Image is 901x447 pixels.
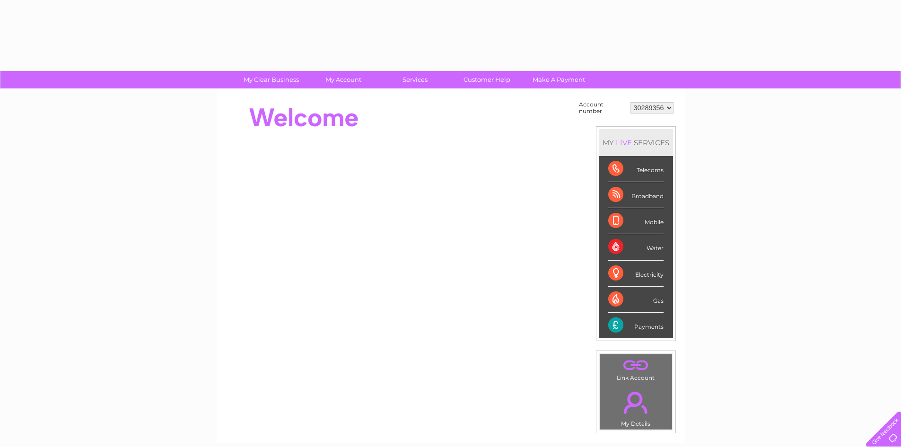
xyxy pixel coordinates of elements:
a: . [602,386,670,419]
div: Telecoms [608,156,664,182]
td: Link Account [599,354,673,384]
div: Mobile [608,208,664,234]
a: My Account [304,71,382,88]
a: . [602,357,670,373]
div: Water [608,234,664,260]
a: My Clear Business [232,71,310,88]
a: Services [376,71,454,88]
div: LIVE [614,138,634,147]
a: Make A Payment [520,71,598,88]
td: Account number [577,99,628,117]
a: Customer Help [448,71,526,88]
div: MY SERVICES [599,129,673,156]
div: Payments [608,313,664,338]
div: Broadband [608,182,664,208]
td: My Details [599,384,673,430]
div: Gas [608,287,664,313]
div: Electricity [608,261,664,287]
